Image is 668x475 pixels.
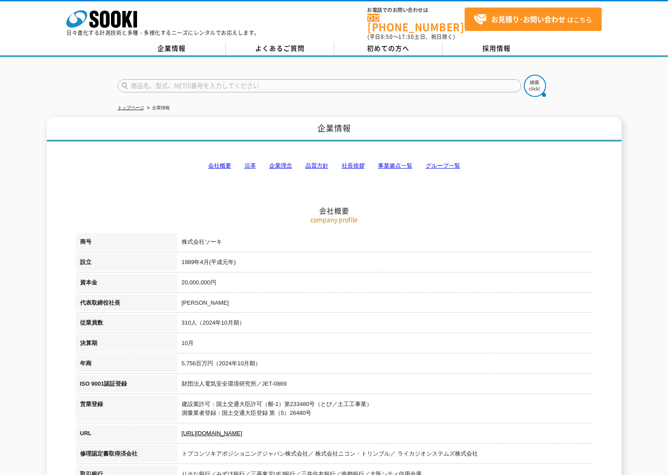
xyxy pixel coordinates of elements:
strong: お見積り･お問い合わせ [491,14,565,24]
p: company profile [76,215,593,224]
td: 株式会社ソーキ [177,233,593,253]
a: グループ一覧 [426,162,460,169]
th: 修理認定書取得済会社 [76,445,177,465]
a: 社長挨拶 [342,162,365,169]
td: トプコンソキアポジショニングジャパン株式会社／ 株式会社ニコン・トリンブル／ ライカジオシステムズ株式会社 [177,445,593,465]
td: [PERSON_NAME] [177,294,593,314]
th: 従業員数 [76,314,177,334]
th: 商号 [76,233,177,253]
input: 商品名、型式、NETIS番号を入力してください [118,79,521,92]
span: お電話でのお問い合わせは [367,8,465,13]
td: 5,756百万円（2024年10月期） [177,355,593,375]
td: 建設業許可：国土交通大臣許可（般-1）第233480号（とび／土工工事業） 測量業者登録：国土交通大臣登録 第（5）26480号 [177,395,593,425]
h2: 会社概要 [76,118,593,215]
span: 初めての方へ [367,43,409,53]
a: 企業情報 [118,42,226,55]
a: 採用情報 [443,42,551,55]
th: 代表取締役社長 [76,294,177,314]
a: 沿革 [244,162,256,169]
span: はこちら [473,13,592,26]
th: 営業登録 [76,395,177,425]
td: 1989年4月(平成元年) [177,253,593,274]
a: お見積り･お問い合わせはこちら [465,8,602,31]
a: 初めての方へ [334,42,443,55]
td: 10月 [177,334,593,355]
span: 8:50 [381,33,393,41]
span: (平日 ～ 土日、祝日除く) [367,33,455,41]
p: 日々進化する計測技術と多種・多様化するニーズにレンタルでお応えします。 [66,30,260,35]
h1: 企業情報 [47,117,622,142]
td: 20,000,000円 [177,274,593,294]
li: 企業情報 [145,103,170,113]
a: よくあるご質問 [226,42,334,55]
th: 決算期 [76,334,177,355]
a: 会社概要 [208,162,231,169]
a: [PHONE_NUMBER] [367,14,465,32]
span: 17:30 [398,33,414,41]
a: 事業拠点一覧 [378,162,412,169]
th: 資本金 [76,274,177,294]
a: トップページ [118,105,144,110]
th: URL [76,425,177,445]
th: 年商 [76,355,177,375]
a: [URL][DOMAIN_NAME] [182,430,242,437]
td: 310人（2024年10月期） [177,314,593,334]
img: btn_search.png [524,75,546,97]
td: 財団法人電気安全環境研究所／JET-0869 [177,375,593,395]
a: 企業理念 [269,162,292,169]
a: 品質方針 [305,162,328,169]
th: ISO 9001認証登録 [76,375,177,395]
th: 設立 [76,253,177,274]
